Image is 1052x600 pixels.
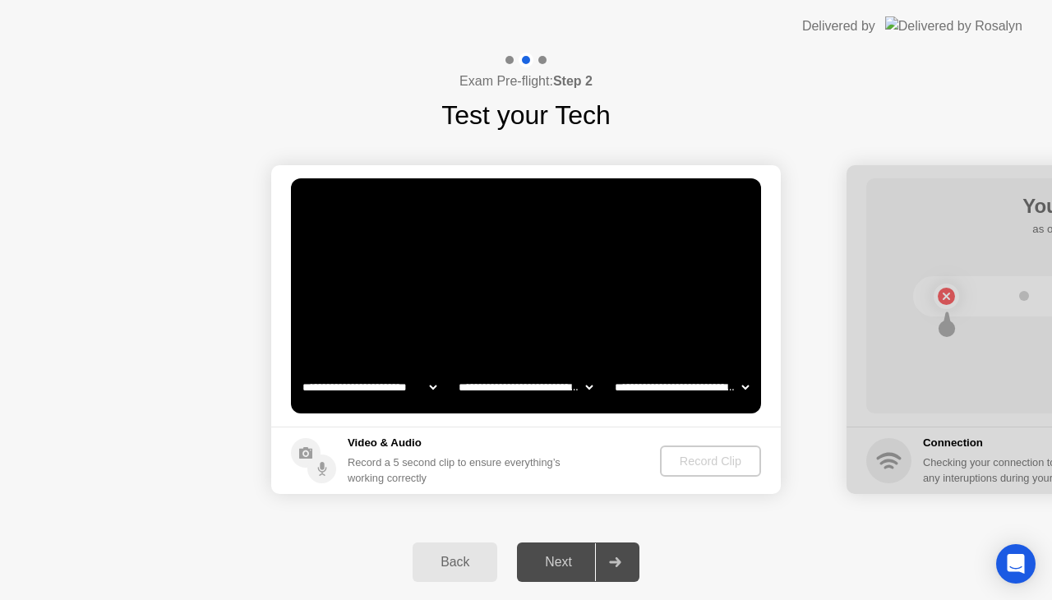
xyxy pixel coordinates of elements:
[459,72,593,91] h4: Exam Pre-flight:
[802,16,875,36] div: Delivered by
[553,74,593,88] b: Step 2
[441,95,611,135] h1: Test your Tech
[348,435,567,451] h5: Video & Audio
[885,16,1022,35] img: Delivered by Rosalyn
[413,542,497,582] button: Back
[522,555,595,570] div: Next
[299,371,440,404] select: Available cameras
[418,555,492,570] div: Back
[611,371,752,404] select: Available microphones
[667,455,754,468] div: Record Clip
[348,455,567,486] div: Record a 5 second clip to ensure everything’s working correctly
[455,371,596,404] select: Available speakers
[996,544,1036,584] div: Open Intercom Messenger
[660,445,761,477] button: Record Clip
[517,542,639,582] button: Next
